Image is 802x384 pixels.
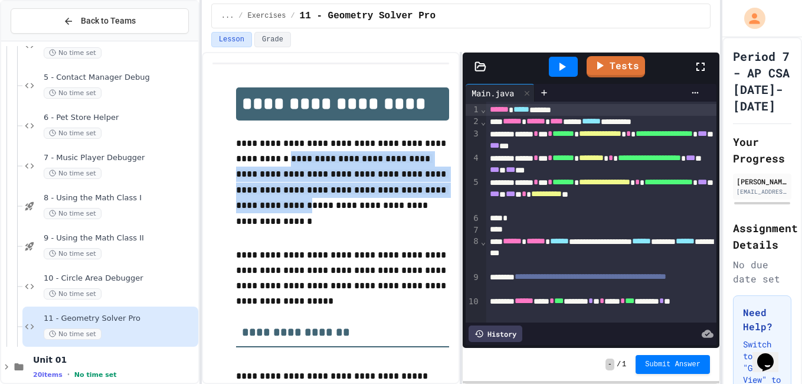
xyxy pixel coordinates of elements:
span: No time set [44,288,102,300]
span: ... [221,11,234,21]
span: Fold line [480,237,486,246]
span: Fold line [480,117,486,126]
span: 6 - Pet Store Helper [44,113,196,123]
h1: Period 7 - AP CSA [DATE]-[DATE] [733,48,791,114]
span: No time set [44,168,102,179]
h2: Assignment Details [733,220,791,253]
span: No time set [44,128,102,139]
button: Lesson [211,32,252,47]
h2: Your Progress [733,134,791,167]
span: 10 - Circle Area Debugger [44,274,196,284]
div: History [469,326,522,342]
span: Fold line [480,105,486,114]
span: - [605,359,614,370]
iframe: chat widget [752,337,790,372]
div: 11 [466,320,480,332]
h3: Need Help? [743,305,781,334]
span: 5 - Contact Manager Debug [44,73,196,83]
div: No due date set [733,258,791,286]
div: 9 [466,272,480,296]
button: Back to Teams [11,8,189,34]
span: No time set [44,47,102,58]
span: No time set [44,248,102,259]
span: 7 - Music Player Debugger [44,153,196,163]
div: 4 [466,152,480,177]
span: 8 - Using the Math Class I [44,193,196,203]
span: / [290,11,294,21]
span: / [238,11,243,21]
div: 6 [466,213,480,224]
a: Tests [587,56,645,77]
button: Submit Answer [636,355,710,374]
span: 20 items [33,371,63,379]
div: [PERSON_NAME] [736,176,788,187]
span: Submit Answer [645,360,700,369]
div: Main.java [466,84,535,102]
div: My Account [732,5,768,32]
span: Back to Teams [81,15,136,27]
button: Grade [254,32,291,47]
div: 8 [466,236,480,272]
span: 11 - Geometry Solver Pro [300,9,436,23]
span: 1 [622,360,626,369]
span: 9 - Using the Math Class II [44,233,196,243]
span: Exercises [248,11,286,21]
div: 10 [466,296,480,320]
span: Unit 01 [33,354,196,365]
div: 2 [466,116,480,128]
span: No time set [44,87,102,99]
span: / [617,360,621,369]
div: 3 [466,128,480,152]
span: • [67,370,70,379]
span: No time set [44,208,102,219]
div: [EMAIL_ADDRESS][DOMAIN_NAME] [736,187,788,196]
span: 11 - Geometry Solver Pro [44,314,196,324]
div: 1 [466,104,480,116]
div: 7 [466,224,480,236]
span: No time set [44,328,102,340]
div: 5 [466,177,480,213]
div: Main.java [466,87,520,99]
span: No time set [74,371,117,379]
